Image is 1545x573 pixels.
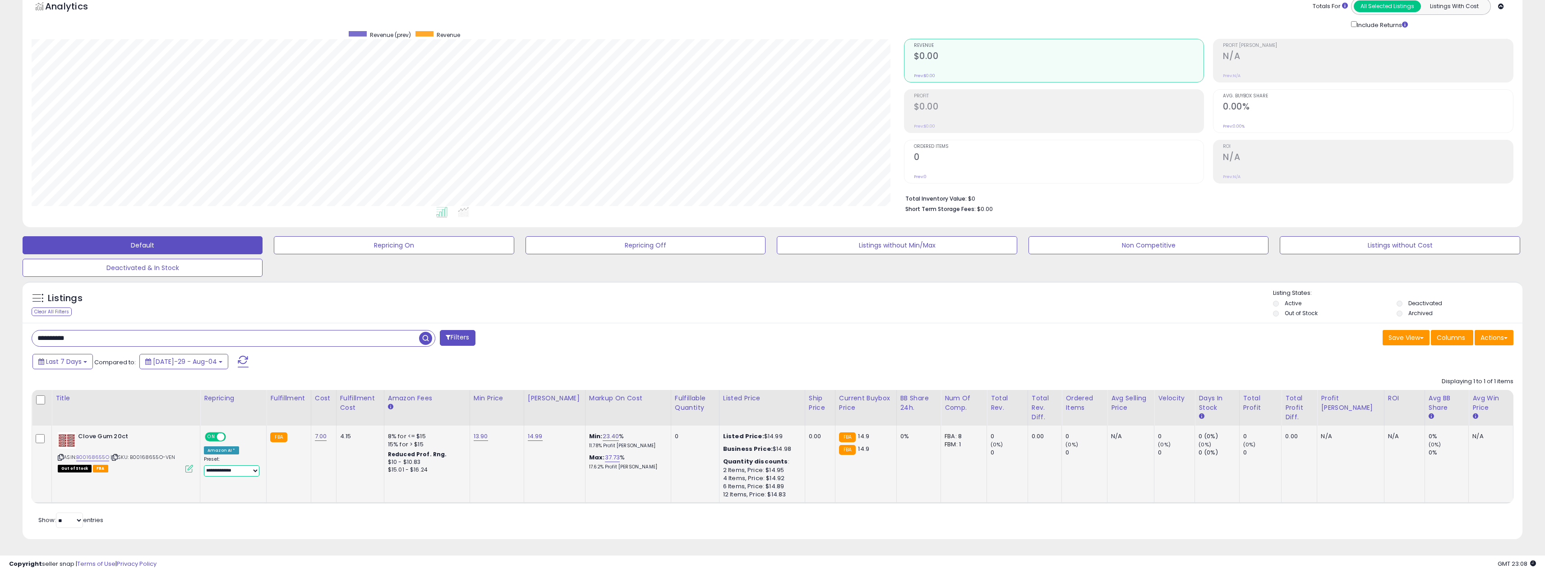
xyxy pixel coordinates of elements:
small: Prev: 0.00% [1223,124,1245,129]
button: Repricing Off [526,236,766,254]
h2: $0.00 [914,101,1204,114]
div: Cost [315,394,332,403]
div: N/A [1388,432,1418,440]
span: 14.9 [858,445,869,453]
b: Short Term Storage Fees: [905,205,976,213]
span: Show: entries [38,516,103,524]
div: Amazon AI * [204,446,239,454]
div: Avg Win Price [1472,394,1509,413]
span: 14.9 [858,432,869,440]
div: Total Rev. Diff. [1032,394,1058,422]
div: Displaying 1 to 1 of 1 items [1442,377,1513,386]
small: Prev: $0.00 [914,73,935,78]
span: $0.00 [977,205,993,213]
p: Listing States: [1273,289,1522,298]
div: Num of Comp. [945,394,983,413]
b: Clove Gum 20ct [78,432,188,443]
div: 0 [991,432,1028,440]
span: ON [206,433,217,441]
button: All Selected Listings [1354,0,1421,12]
label: Active [1285,299,1301,307]
button: Listings With Cost [1420,0,1488,12]
span: Profit [PERSON_NAME] [1223,43,1513,48]
div: N/A [1321,432,1377,440]
button: Listings without Min/Max [777,236,1017,254]
span: Revenue [914,43,1204,48]
div: N/A [1472,432,1506,440]
button: Listings without Cost [1280,236,1520,254]
span: Last 7 Days [46,357,82,366]
small: Avg BB Share. [1429,413,1434,421]
small: (0%) [991,441,1003,448]
a: Terms of Use [77,559,115,568]
div: Total Profit [1243,394,1278,413]
div: ASIN: [58,432,193,472]
div: 0% [900,432,934,440]
h5: Listings [48,292,83,305]
b: Quantity discounts [723,457,788,466]
span: OFF [225,433,239,441]
small: (0%) [1243,441,1256,448]
div: Min Price [474,394,520,403]
div: N/A [1111,432,1147,440]
small: Avg Win Price. [1472,413,1478,421]
div: 0 [675,432,712,440]
div: 6 Items, Price: $14.89 [723,482,798,490]
span: 2025-08-12 23:08 GMT [1498,559,1536,568]
button: Last 7 Days [32,354,93,369]
div: Title [55,394,196,403]
div: $14.99 [723,432,798,440]
div: Total Profit Diff. [1285,394,1313,422]
div: % [589,454,664,470]
span: FBA [93,465,108,472]
div: Preset: [204,456,259,477]
div: 4.15 [340,432,377,440]
div: % [589,432,664,449]
div: Markup on Cost [589,394,667,403]
div: FBA: 8 [945,432,980,440]
span: Profit [914,94,1204,99]
label: Deactivated [1408,299,1442,307]
div: Fulfillment [270,394,307,403]
div: 0 [1065,432,1107,440]
div: 4 Items, Price: $14.92 [723,474,798,482]
div: 2 Items, Price: $14.95 [723,466,798,474]
th: The percentage added to the cost of goods (COGS) that forms the calculator for Min & Max prices. [585,390,671,426]
div: 0 [991,449,1028,457]
span: Ordered Items [914,144,1204,149]
div: Avg Selling Price [1111,394,1150,413]
h2: N/A [1223,152,1513,164]
small: FBA [839,445,856,455]
span: Compared to: [94,358,136,367]
button: Repricing On [274,236,514,254]
button: Actions [1475,330,1513,345]
b: Total Inventory Value: [905,195,967,202]
a: 13.90 [474,432,488,441]
a: 37.73 [605,453,620,462]
label: Out of Stock [1285,309,1318,317]
div: $10 - $10.83 [388,458,463,466]
small: Prev: $0.00 [914,124,935,129]
div: Clear All Filters [32,307,72,316]
div: $14.98 [723,445,798,453]
h2: N/A [1223,51,1513,63]
b: Listed Price: [723,432,764,440]
h2: $0.00 [914,51,1204,63]
b: Min: [589,432,603,440]
a: 7.00 [315,432,327,441]
p: 17.62% Profit [PERSON_NAME] [589,464,664,470]
b: Max: [589,453,605,462]
small: FBA [839,432,856,442]
span: Avg. Buybox Share [1223,94,1513,99]
div: 0 [1065,449,1107,457]
span: All listings that are currently out of stock and unavailable for purchase on Amazon [58,465,92,472]
div: FBM: 1 [945,440,980,449]
div: 0 (0%) [1199,432,1239,440]
small: (0%) [1065,441,1078,448]
div: Fulfillable Quantity [675,394,715,413]
button: Save View [1383,330,1430,345]
small: Prev: N/A [1223,73,1241,78]
div: 0 (0%) [1199,449,1239,457]
div: 0% [1429,432,1468,440]
div: 0 [1158,432,1194,440]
